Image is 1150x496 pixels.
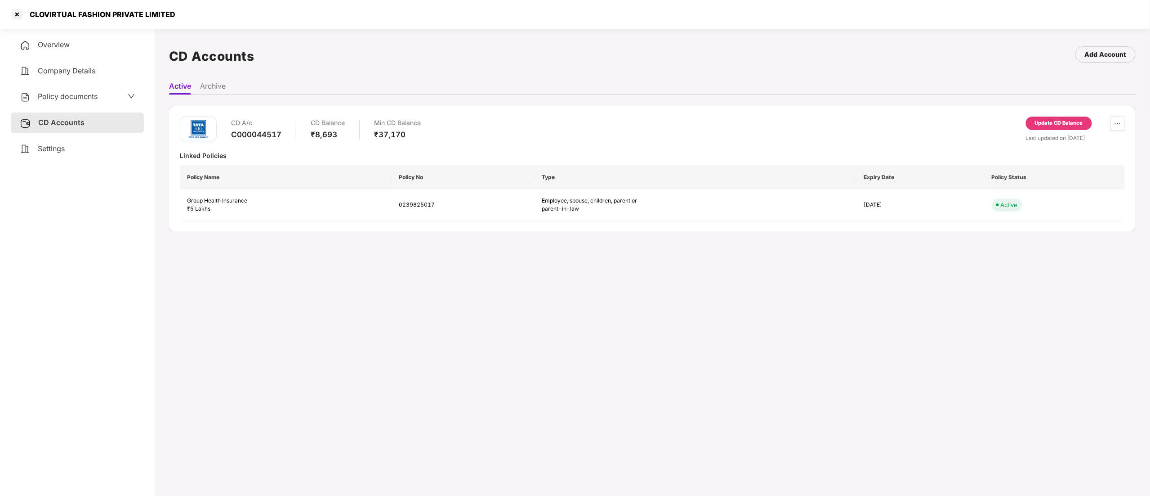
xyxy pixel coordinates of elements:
th: Policy No [392,165,535,189]
div: Last updated on [DATE] [1026,134,1125,142]
span: ₹5 Lakhs [187,205,210,212]
img: svg+xml;base64,PHN2ZyB4bWxucz0iaHR0cDovL3d3dy53My5vcmcvMjAwMC9zdmciIHdpZHRoPSIyNCIgaGVpZ2h0PSIyNC... [20,40,31,51]
div: CD A/c [231,117,281,130]
div: Active [1001,200,1018,209]
img: tatag.png [185,116,212,143]
th: Policy Name [180,165,392,189]
span: down [128,93,135,100]
h1: CD Accounts [169,46,254,66]
div: Employee, spouse, children, parent or parent-in-law [542,197,641,214]
div: Add Account [1085,50,1126,59]
th: Expiry Date [856,165,984,189]
span: CD Accounts [38,118,85,127]
img: svg+xml;base64,PHN2ZyB3aWR0aD0iMjUiIGhlaWdodD0iMjQiIHZpZXdCb3g9IjAgMCAyNSAyNCIgZmlsbD0ibm9uZSIgeG... [20,118,31,129]
span: Company Details [38,66,95,75]
li: Archive [200,81,226,95]
td: 0239825017 [392,189,535,221]
div: Min CD Balance [374,117,421,130]
span: Policy documents [38,92,98,101]
div: CD Balance [311,117,345,130]
span: ellipsis [1111,120,1124,127]
span: Settings [38,144,65,153]
th: Type [535,165,857,189]
li: Active [169,81,191,95]
td: [DATE] [856,189,984,221]
div: Linked Policies [180,151,1125,160]
button: ellipsis [1110,117,1125,131]
div: C000044517 [231,130,281,140]
img: svg+xml;base64,PHN2ZyB4bWxucz0iaHR0cDovL3d3dy53My5vcmcvMjAwMC9zdmciIHdpZHRoPSIyNCIgaGVpZ2h0PSIyNC... [20,66,31,77]
div: Group Health Insurance [187,197,385,205]
div: ₹8,693 [311,130,345,140]
span: Overview [38,40,70,49]
div: ₹37,170 [374,130,421,140]
img: svg+xml;base64,PHN2ZyB4bWxucz0iaHR0cDovL3d3dy53My5vcmcvMjAwMC9zdmciIHdpZHRoPSIyNCIgaGVpZ2h0PSIyNC... [20,92,31,103]
div: Update CD Balance [1035,119,1083,127]
img: svg+xml;base64,PHN2ZyB4bWxucz0iaHR0cDovL3d3dy53My5vcmcvMjAwMC9zdmciIHdpZHRoPSIyNCIgaGVpZ2h0PSIyNC... [20,144,31,154]
th: Policy Status [985,165,1125,189]
div: CLOVIRTUAL FASHION PRIVATE LIMITED [24,10,175,19]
